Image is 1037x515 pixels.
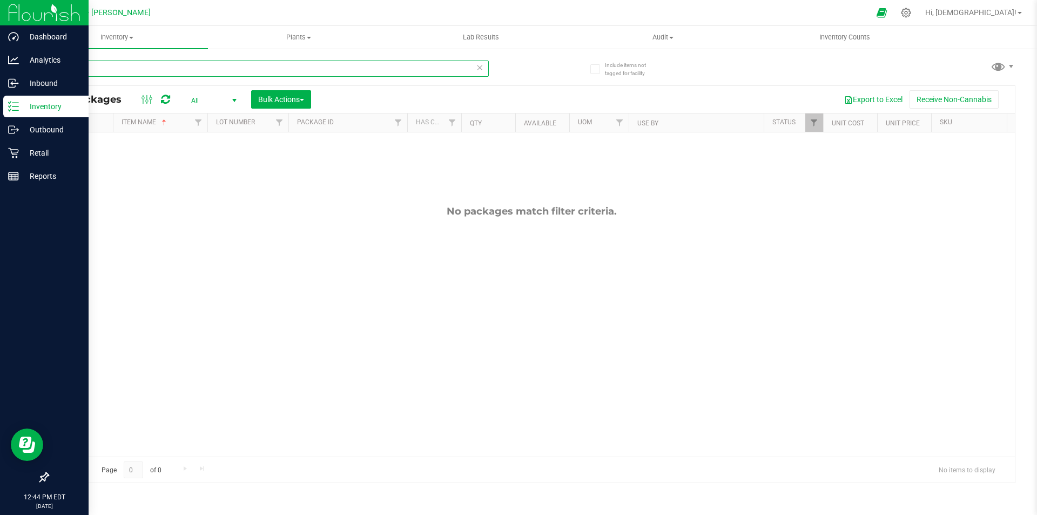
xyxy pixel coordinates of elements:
[271,113,288,132] a: Filter
[772,118,796,126] a: Status
[470,119,482,127] a: Qty
[48,205,1015,217] div: No packages match filter criteria.
[216,118,255,126] a: Lot Number
[870,2,894,23] span: Open Ecommerce Menu
[208,32,389,42] span: Plants
[19,170,84,183] p: Reports
[8,171,19,182] inline-svg: Reports
[251,90,311,109] button: Bulk Actions
[19,100,84,113] p: Inventory
[48,61,489,77] input: Search Package ID, Item Name, SKU, Lot or Part Number...
[297,118,334,126] a: Package ID
[476,61,483,75] span: Clear
[26,26,208,49] a: Inventory
[524,119,556,127] a: Available
[70,8,151,17] span: GA4 - [PERSON_NAME]
[56,93,132,105] span: All Packages
[573,32,753,42] span: Audit
[637,119,658,127] a: Use By
[8,101,19,112] inline-svg: Inventory
[572,26,754,49] a: Audit
[19,146,84,159] p: Retail
[754,26,936,49] a: Inventory Counts
[578,118,592,126] a: UOM
[5,492,84,502] p: 12:44 PM EDT
[8,78,19,89] inline-svg: Inbound
[19,77,84,90] p: Inbound
[8,124,19,135] inline-svg: Outbound
[26,32,208,42] span: Inventory
[208,26,390,49] a: Plants
[605,61,659,77] span: Include items not tagged for facility
[832,119,864,127] a: Unit Cost
[899,8,913,18] div: Manage settings
[837,90,910,109] button: Export to Excel
[925,8,1016,17] span: Hi, [DEMOGRAPHIC_DATA]!
[5,502,84,510] p: [DATE]
[8,31,19,42] inline-svg: Dashboard
[19,30,84,43] p: Dashboard
[122,118,169,126] a: Item Name
[11,429,43,461] iframe: Resource center
[389,113,407,132] a: Filter
[611,113,629,132] a: Filter
[448,32,514,42] span: Lab Results
[940,118,952,126] a: SKU
[19,123,84,136] p: Outbound
[910,90,999,109] button: Receive Non-Cannabis
[930,462,1004,478] span: No items to display
[92,462,170,478] span: Page of 0
[407,113,461,132] th: Has COA
[886,119,920,127] a: Unit Price
[8,148,19,158] inline-svg: Retail
[805,32,885,42] span: Inventory Counts
[19,53,84,66] p: Analytics
[8,55,19,65] inline-svg: Analytics
[443,113,461,132] a: Filter
[390,26,572,49] a: Lab Results
[805,113,823,132] a: Filter
[258,95,304,104] span: Bulk Actions
[190,113,207,132] a: Filter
